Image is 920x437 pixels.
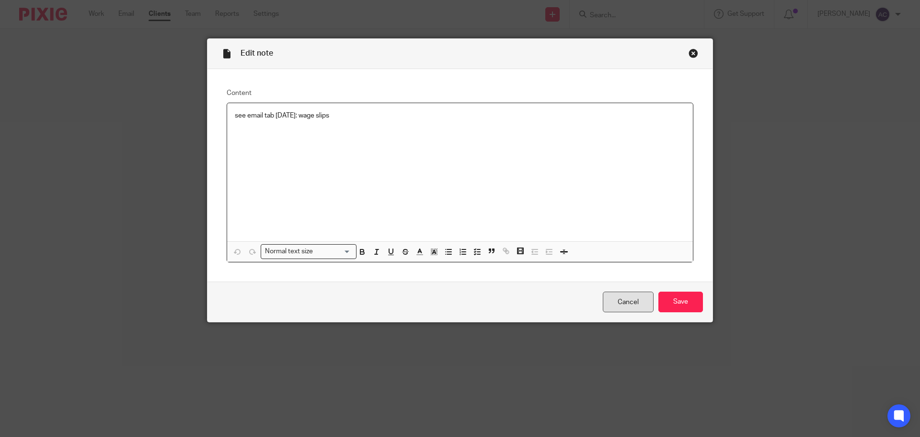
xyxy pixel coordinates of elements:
[241,49,273,57] span: Edit note
[689,48,698,58] div: Close this dialog window
[658,292,703,312] input: Save
[261,244,356,259] div: Search for option
[235,111,685,120] p: see email tab [DATE]: wage slips
[603,292,654,312] a: Cancel
[227,88,693,98] label: Content
[316,247,351,257] input: Search for option
[263,247,315,257] span: Normal text size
